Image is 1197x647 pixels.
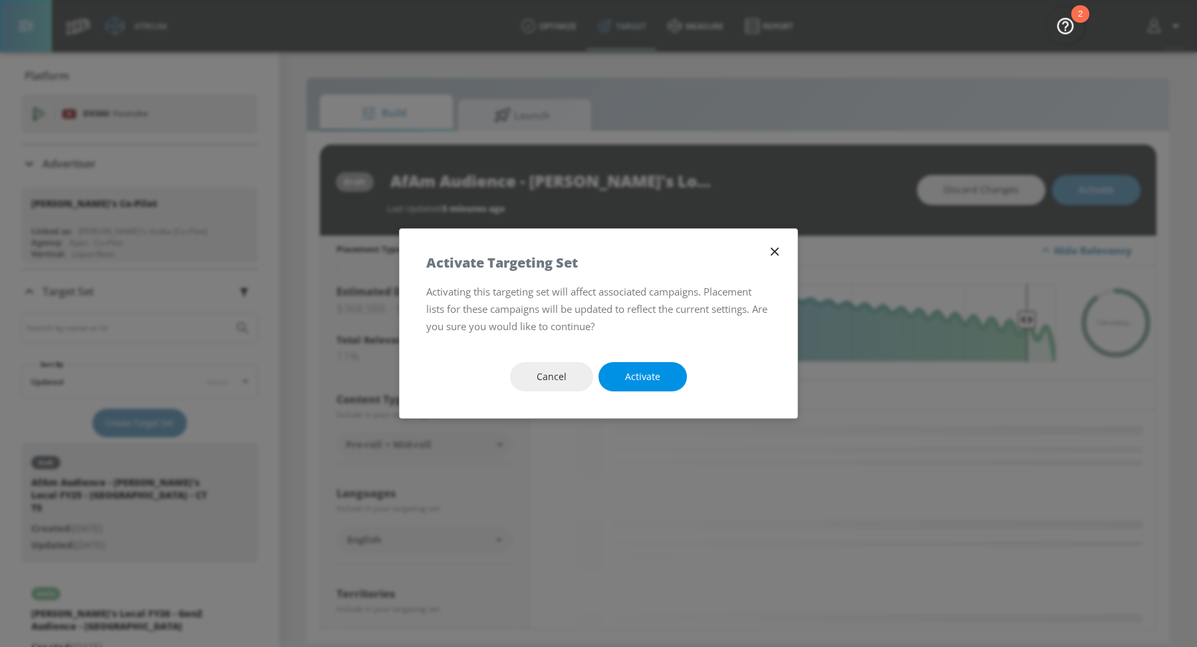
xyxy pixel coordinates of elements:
p: Activating this targeting set will affect associated campaigns. Placement lists for these campaig... [426,283,771,335]
button: Cancel [510,362,593,392]
div: 2 [1078,14,1083,31]
h5: Activate Targeting Set [426,256,578,270]
span: Cancel [537,369,567,385]
span: Activate [625,369,660,385]
button: Open Resource Center, 2 new notifications [1047,7,1084,44]
button: Activate [598,362,687,392]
